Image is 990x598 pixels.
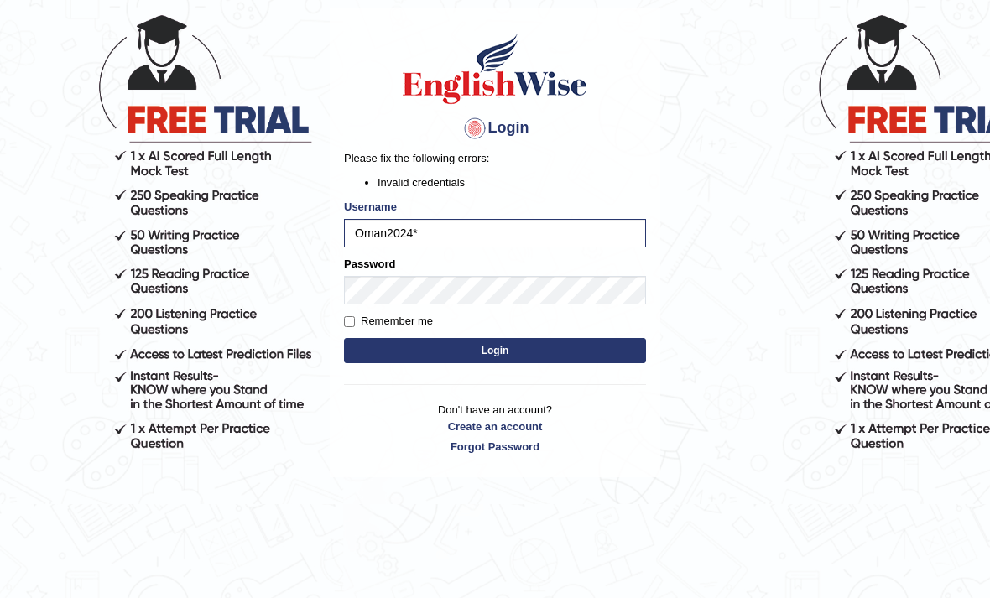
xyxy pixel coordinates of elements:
img: Logo of English Wise sign in for intelligent practice with AI [399,31,591,107]
label: Password [344,256,395,272]
input: Remember me [344,316,355,327]
p: Don't have an account? [344,402,646,454]
li: Invalid credentials [378,174,646,190]
h4: Login [344,115,646,142]
a: Forgot Password [344,439,646,455]
a: Create an account [344,419,646,434]
p: Please fix the following errors: [344,150,646,166]
label: Remember me [344,313,433,330]
label: Username [344,199,397,215]
button: Login [344,338,646,363]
